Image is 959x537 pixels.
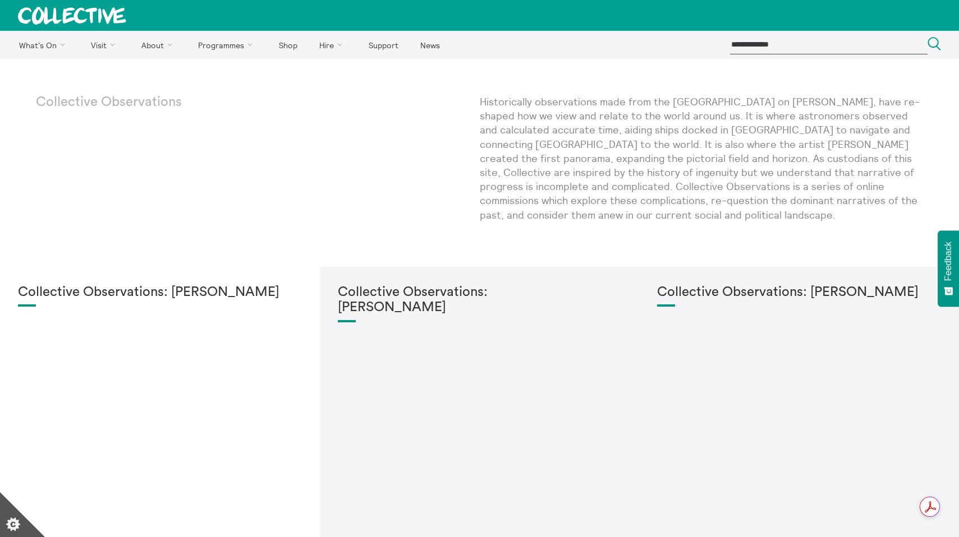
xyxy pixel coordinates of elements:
h1: Collective Observations: [PERSON_NAME] [657,285,941,300]
button: Feedback - Show survey [938,230,959,307]
span: Feedback [943,242,953,281]
p: Historically observations made from the [GEOGRAPHIC_DATA] on [PERSON_NAME], have re-shaped how we... [480,95,924,222]
h1: Collective Observations: [PERSON_NAME] [338,285,622,316]
p: Collective Observations [36,95,258,110]
a: Shop [269,31,307,59]
a: Hire [310,31,357,59]
a: Visit [81,31,130,59]
a: Support [359,31,408,59]
a: Programmes [189,31,267,59]
a: About [131,31,186,59]
a: News [410,31,449,59]
a: What's On [9,31,79,59]
h1: Collective Observations: [PERSON_NAME] [18,285,302,300]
